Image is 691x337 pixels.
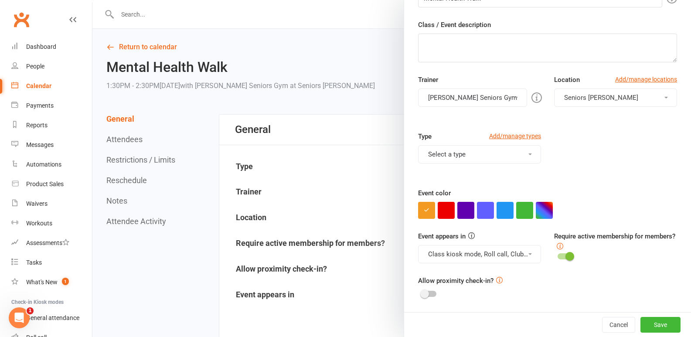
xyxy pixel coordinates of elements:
button: Save [640,317,681,333]
button: [PERSON_NAME] Seniors Gym [418,89,527,107]
div: Calendar [26,82,51,89]
a: Dashboard [11,37,92,57]
label: Allow proximity check-in? [418,276,494,286]
span: Seniors [PERSON_NAME] [564,94,638,102]
a: Reports [11,116,92,135]
button: Class kiosk mode, Roll call, Clubworx website calendar and Mobile app [418,245,541,263]
a: Assessments [11,233,92,253]
span: 1 [62,278,69,285]
a: Clubworx [10,9,32,31]
div: General attendance [26,314,79,321]
div: Product Sales [26,180,64,187]
a: General attendance kiosk mode [11,308,92,328]
a: Automations [11,155,92,174]
label: Location [554,75,580,85]
a: Add/manage types [489,131,541,141]
a: What's New1 [11,272,92,292]
div: Tasks [26,259,42,266]
a: Product Sales [11,174,92,194]
div: People [26,63,44,70]
button: Seniors [PERSON_NAME] [554,89,677,107]
label: Type [418,131,432,142]
label: Trainer [418,75,438,85]
a: Calendar [11,76,92,96]
div: What's New [26,279,58,286]
button: Select a type [418,145,541,163]
label: Event appears in [418,231,466,242]
a: Add/manage locations [615,75,677,84]
span: 1 [27,307,34,314]
div: Automations [26,161,61,168]
div: Messages [26,141,54,148]
button: Cancel [602,317,635,333]
label: Require active membership for members? [554,232,675,240]
div: Waivers [26,200,48,207]
div: Workouts [26,220,52,227]
iframe: Intercom live chat [9,307,30,328]
div: Assessments [26,239,69,246]
a: Messages [11,135,92,155]
label: Event color [418,188,451,198]
a: Tasks [11,253,92,272]
a: Workouts [11,214,92,233]
label: Class / Event description [418,20,491,30]
div: Payments [26,102,54,109]
div: Dashboard [26,43,56,50]
a: Payments [11,96,92,116]
a: Waivers [11,194,92,214]
div: Reports [26,122,48,129]
a: People [11,57,92,76]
